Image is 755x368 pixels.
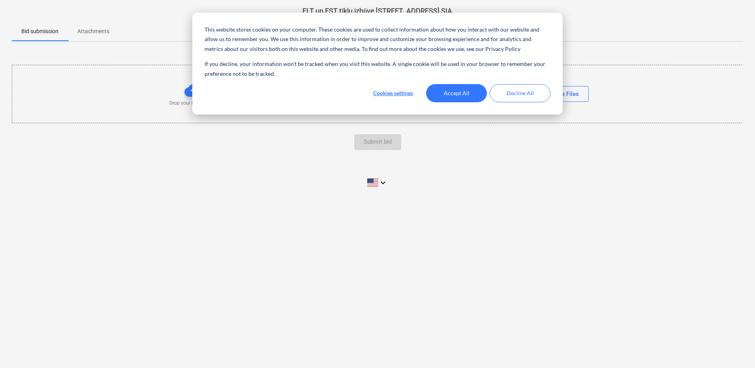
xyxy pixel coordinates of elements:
div: Drop your bid files hereorBrowse Files [12,65,744,123]
p: ELT un EST tīklu izbūve [STREET_ADDRESS] SIA [12,6,743,16]
p: Drop your bid files here [169,100,218,107]
p: This website stores cookies on your computer. These cookies are used to collect information about... [205,25,550,54]
i: keyboard_arrow_down [378,178,388,188]
p: Bid submission [21,27,58,36]
button: Cookies settings [362,84,423,102]
div: Cookie banner [192,13,563,115]
button: Decline All [490,84,550,102]
p: If you decline, your information won’t be tracked when you visit this website. A single cookie wi... [205,59,550,79]
p: Attachments [77,27,109,36]
button: Accept All [426,84,487,102]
